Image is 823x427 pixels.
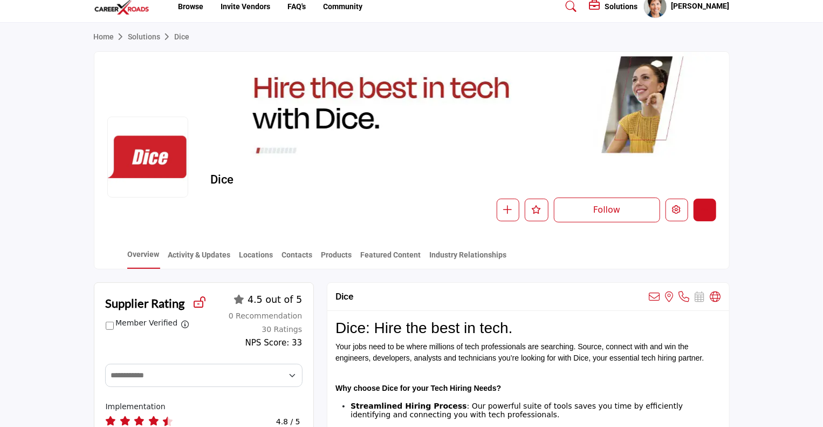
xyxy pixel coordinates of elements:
[106,294,185,312] h2: Supplier Rating
[694,199,716,221] button: More details
[605,2,638,11] h5: Solutions
[429,249,507,268] a: Industry Relationships
[221,2,270,11] a: Invite Vendors
[360,249,422,268] a: Featured Content
[106,402,166,411] span: How would you rate their implementation?
[554,198,660,222] button: Follow
[666,199,688,221] button: Edit company
[335,384,501,392] strong: Why choose Dice for your Tech Hiring Needs?
[351,402,467,410] strong: Streamlined Hiring Process
[248,294,302,305] span: 4.5 out of 5
[282,249,313,268] a: Contacts
[239,249,274,268] a: Locations
[323,2,362,11] a: Community
[210,173,507,187] h2: Dice
[335,291,353,302] h2: Dice
[671,1,730,12] h5: [PERSON_NAME]
[335,342,704,362] span: Your jobs need to be where millions of tech professionals are searching. Source, connect with and...
[175,32,190,41] a: Dice
[525,199,548,221] button: Like
[276,417,300,426] h4: 4.8 / 5
[245,337,302,349] div: NPS Score: 33
[128,32,175,41] a: Solutions
[94,32,128,41] a: Home
[168,249,231,268] a: Activity & Updates
[127,249,160,269] a: Overview
[335,320,512,336] span: Dice: Hire the best in tech.
[287,2,306,11] a: FAQ's
[229,311,302,320] span: 0 Recommendation
[178,2,203,11] a: Browse
[115,317,177,329] label: Member Verified
[262,325,302,334] span: 30 Ratings
[321,249,353,268] a: Products
[351,402,683,419] span: : Our powerful suite of tools saves you time by efficiently identifying and connecting you with t...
